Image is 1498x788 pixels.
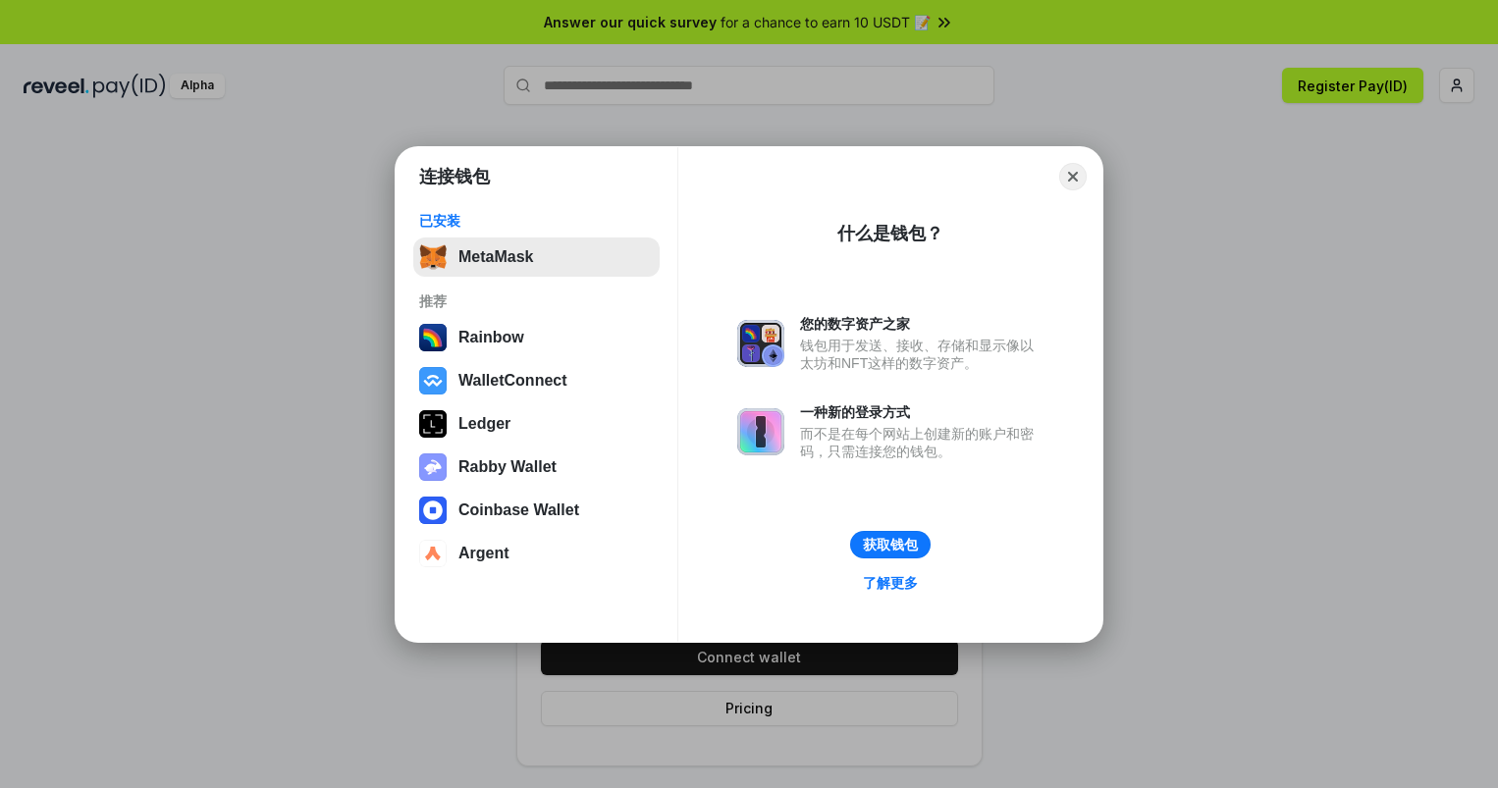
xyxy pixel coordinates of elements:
button: Argent [413,534,660,573]
a: 了解更多 [851,570,930,596]
img: svg+xml,%3Csvg%20xmlns%3D%22http%3A%2F%2Fwww.w3.org%2F2000%2Fsvg%22%20fill%3D%22none%22%20viewBox... [737,408,784,455]
div: MetaMask [458,248,533,266]
div: Ledger [458,415,510,433]
img: svg+xml,%3Csvg%20width%3D%2228%22%20height%3D%2228%22%20viewBox%3D%220%200%2028%2028%22%20fill%3D... [419,497,447,524]
img: svg+xml,%3Csvg%20xmlns%3D%22http%3A%2F%2Fwww.w3.org%2F2000%2Fsvg%22%20width%3D%2228%22%20height%3... [419,410,447,438]
button: 获取钱包 [850,531,931,558]
h1: 连接钱包 [419,165,490,188]
button: Ledger [413,404,660,444]
img: svg+xml,%3Csvg%20width%3D%22120%22%20height%3D%22120%22%20viewBox%3D%220%200%20120%20120%22%20fil... [419,324,447,351]
div: Rabby Wallet [458,458,557,476]
div: 什么是钱包？ [837,222,943,245]
img: svg+xml,%3Csvg%20fill%3D%22none%22%20height%3D%2233%22%20viewBox%3D%220%200%2035%2033%22%20width%... [419,243,447,271]
button: Close [1059,163,1087,190]
div: 推荐 [419,292,654,310]
button: WalletConnect [413,361,660,400]
div: 了解更多 [863,574,918,592]
img: svg+xml,%3Csvg%20width%3D%2228%22%20height%3D%2228%22%20viewBox%3D%220%200%2028%2028%22%20fill%3D... [419,367,447,394]
div: 一种新的登录方式 [800,403,1043,421]
div: 获取钱包 [863,536,918,553]
button: Rainbow [413,318,660,357]
div: Coinbase Wallet [458,501,579,519]
button: Rabby Wallet [413,447,660,487]
img: svg+xml,%3Csvg%20xmlns%3D%22http%3A%2F%2Fwww.w3.org%2F2000%2Fsvg%22%20fill%3D%22none%22%20viewBox... [737,320,784,367]
div: WalletConnect [458,372,567,390]
button: Coinbase Wallet [413,491,660,530]
div: 您的数字资产之家 [800,315,1043,333]
img: svg+xml,%3Csvg%20xmlns%3D%22http%3A%2F%2Fwww.w3.org%2F2000%2Fsvg%22%20fill%3D%22none%22%20viewBox... [419,453,447,481]
div: Argent [458,545,509,562]
div: 而不是在每个网站上创建新的账户和密码，只需连接您的钱包。 [800,425,1043,460]
div: 钱包用于发送、接收、存储和显示像以太坊和NFT这样的数字资产。 [800,337,1043,372]
div: 已安装 [419,212,654,230]
img: svg+xml,%3Csvg%20width%3D%2228%22%20height%3D%2228%22%20viewBox%3D%220%200%2028%2028%22%20fill%3D... [419,540,447,567]
div: Rainbow [458,329,524,346]
button: MetaMask [413,237,660,277]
